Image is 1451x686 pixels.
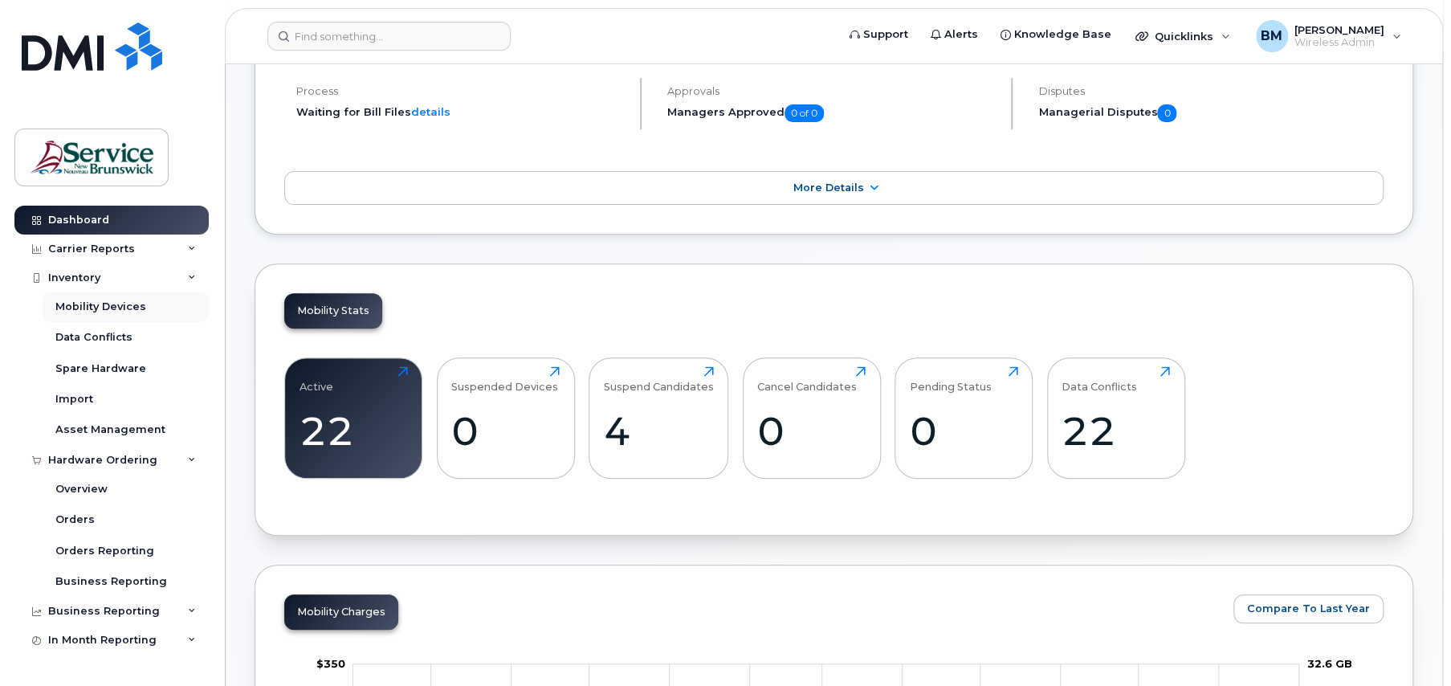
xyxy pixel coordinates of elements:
[757,366,857,393] div: Cancel Candidates
[667,85,997,97] h4: Approvals
[1247,601,1370,616] span: Compare To Last Year
[1155,30,1213,43] span: Quicklinks
[1307,656,1352,669] tspan: 32.6 GB
[1014,27,1111,43] span: Knowledge Base
[1038,85,1384,97] h4: Disputes
[296,85,626,97] h4: Process
[316,656,345,669] tspan: $350
[793,182,864,194] span: More Details
[838,18,919,51] a: Support
[667,104,997,122] h5: Managers Approved
[1233,594,1384,623] button: Compare To Last Year
[1062,366,1137,393] div: Data Conflicts
[1124,20,1241,52] div: Quicklinks
[910,366,1018,469] a: Pending Status0
[604,366,714,469] a: Suspend Candidates4
[989,18,1123,51] a: Knowledge Base
[300,366,333,393] div: Active
[1294,36,1384,49] span: Wireless Admin
[300,366,408,469] a: Active22
[1245,20,1412,52] div: Bobbi-Lynne Miller
[1062,407,1170,455] div: 22
[910,366,992,393] div: Pending Status
[300,407,408,455] div: 22
[316,656,345,669] g: $0
[757,407,866,455] div: 0
[604,366,714,393] div: Suspend Candidates
[451,366,558,393] div: Suspended Devices
[757,366,866,469] a: Cancel Candidates0
[267,22,511,51] input: Find something...
[1038,104,1384,122] h5: Managerial Disputes
[451,366,560,469] a: Suspended Devices0
[604,407,714,455] div: 4
[1157,104,1176,122] span: 0
[451,407,560,455] div: 0
[411,105,450,118] a: details
[296,104,626,120] li: Waiting for Bill Files
[1294,23,1384,36] span: [PERSON_NAME]
[944,27,978,43] span: Alerts
[863,27,908,43] span: Support
[785,104,824,122] span: 0 of 0
[910,407,1018,455] div: 0
[919,18,989,51] a: Alerts
[1261,27,1282,46] span: BM
[1062,366,1170,469] a: Data Conflicts22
